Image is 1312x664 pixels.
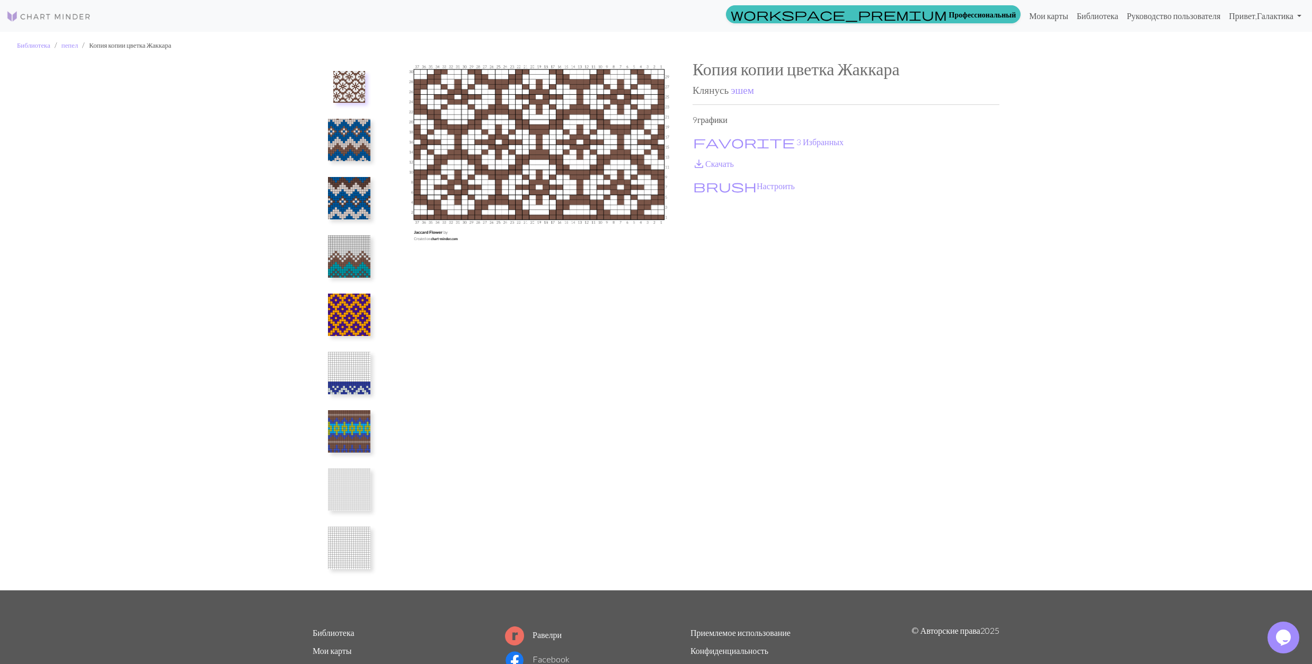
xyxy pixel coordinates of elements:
[328,352,370,394] img: Тест на Пуловер
[1122,5,1225,26] a: Руководство пользователя
[693,179,757,193] span: brush
[313,627,354,638] a: Библиотека
[313,645,352,656] a: Мои карты
[61,41,78,49] a: пепел
[17,41,50,49] a: Библиотека
[78,40,171,50] li: Копия копии цветка Жаккара
[328,410,370,453] img: Пулли-Рунде-Пассе
[690,645,768,656] a: Конфиденциальность
[726,5,1021,23] a: Профессиональный
[505,630,562,640] a: Равелри
[693,179,795,193] button: CustomiseНастроить
[386,59,693,590] img: Цветок Жаккарда
[693,158,734,169] a: DownloadСкачать
[328,235,370,278] img: Mütze Angolo
[6,10,91,23] img: Логотип
[693,157,705,170] i: Download
[693,135,844,149] button: Favourite 3 Избранных
[693,84,999,96] h2: Клянусь
[731,84,754,96] a: эшем
[693,135,795,149] span: favorite
[328,119,370,161] img: Mütze Norte
[505,654,570,664] a: Facebook
[1072,5,1123,26] a: Библиотека
[328,468,370,511] img: Сектор Жаккард
[333,71,365,103] img: Цветок Жаккарда
[505,626,524,645] img: Логотип Ravelry
[328,527,370,569] img: Kleid
[731,7,947,22] span: workspace_premium
[693,156,705,171] span: save_alt
[693,113,999,126] p: 9 графики
[1267,622,1301,653] iframe: виджет чата
[693,59,999,79] h1: Копия копии цветка Жаккара
[693,180,757,192] i: Customise
[328,294,370,336] img: hngjh
[693,136,795,148] i: Favourite
[1225,5,1306,26] a: Привет,Галактика
[1025,5,1072,26] a: Мои карты
[690,627,791,638] a: Приемлемое использование
[328,177,370,219] img: Мюце Норте 0–9 месяцев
